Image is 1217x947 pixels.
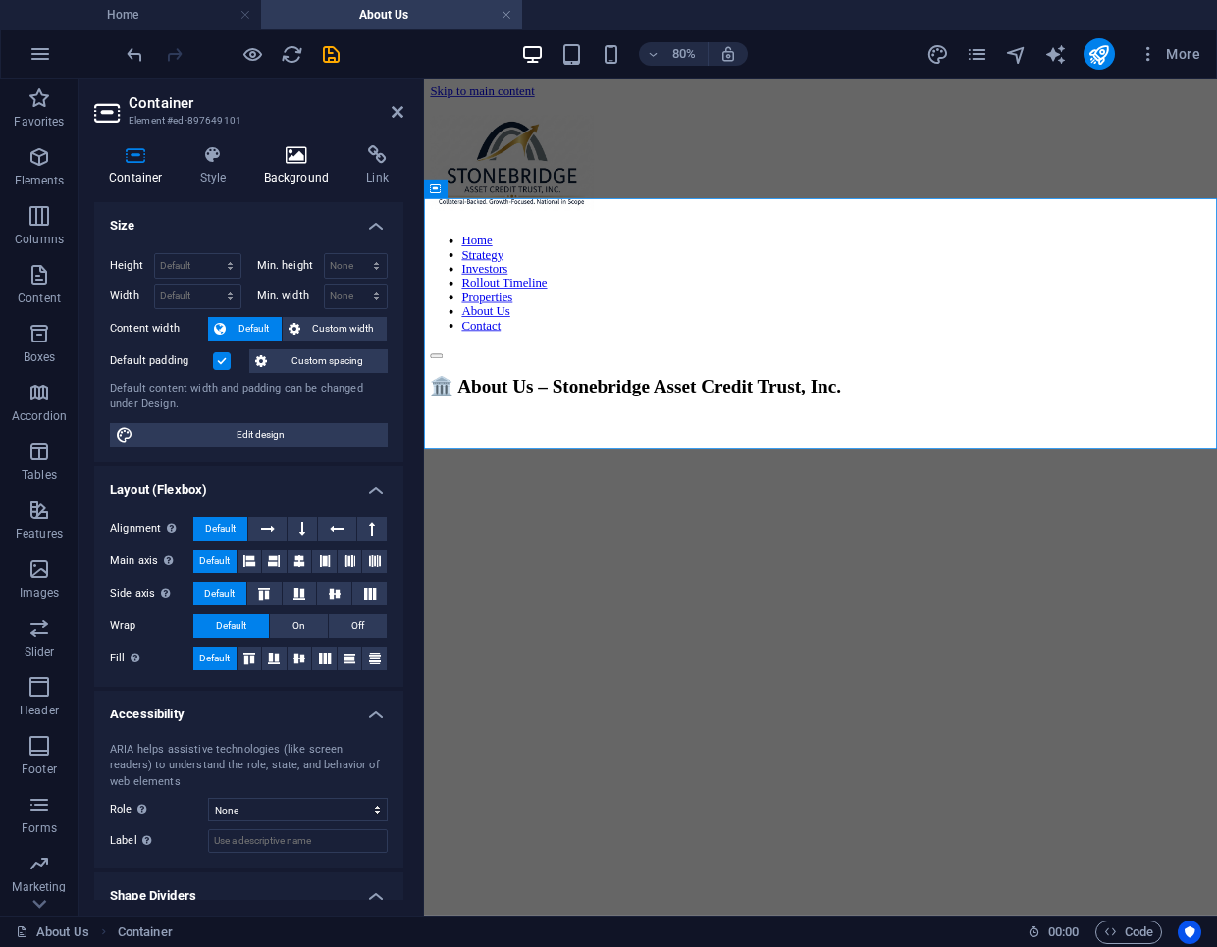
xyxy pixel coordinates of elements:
[351,145,403,186] h4: Link
[1048,921,1079,944] span: 00 00
[193,550,237,573] button: Default
[110,798,152,821] span: Role
[185,145,249,186] h4: Style
[261,4,522,26] h4: About Us
[94,691,403,726] h4: Accessibility
[193,647,237,670] button: Default
[1005,43,1028,66] i: Navigator
[1084,38,1115,70] button: publish
[118,921,173,944] span: Click to select. Double-click to edit
[1005,42,1029,66] button: navigator
[1138,44,1200,64] span: More
[15,232,64,247] p: Columns
[1104,921,1153,944] span: Code
[216,614,246,638] span: Default
[110,742,388,791] div: ARIA helps assistive technologies (like screen readers) to understand the role, state, and behavi...
[22,467,57,483] p: Tables
[205,517,236,541] span: Default
[94,466,403,501] h4: Layout (Flexbox)
[292,614,305,638] span: On
[270,614,328,638] button: On
[118,921,173,944] nav: breadcrumb
[15,173,65,188] p: Elements
[12,408,67,424] p: Accordion
[129,112,364,130] h3: Element #ed-897649101
[249,145,352,186] h4: Background
[329,614,387,638] button: Off
[1062,924,1065,939] span: :
[199,647,230,670] span: Default
[110,550,193,573] label: Main axis
[110,614,193,638] label: Wrap
[240,42,264,66] button: Click here to leave preview mode and continue editing
[16,526,63,542] p: Features
[281,43,303,66] i: Reload page
[204,582,235,605] span: Default
[232,317,276,341] span: Default
[110,290,154,301] label: Width
[1028,921,1080,944] h6: Session time
[110,381,388,413] div: Default content width and padding can be changed under Design.
[319,42,343,66] button: save
[208,317,282,341] button: Default
[1178,921,1201,944] button: Usercentrics
[110,829,208,853] label: Label
[193,582,246,605] button: Default
[273,349,382,373] span: Custom spacing
[16,921,89,944] a: Click to cancel selection. Double-click to open Pages
[966,42,989,66] button: pages
[668,42,700,66] h6: 80%
[129,94,403,112] h2: Container
[306,317,382,341] span: Custom width
[208,829,388,853] input: Use a descriptive name
[1044,42,1068,66] button: text_generator
[1044,43,1067,66] i: AI Writer
[20,585,60,601] p: Images
[320,43,343,66] i: Save (Ctrl+S)
[639,42,709,66] button: 80%
[20,703,59,718] p: Header
[966,43,988,66] i: Pages (Ctrl+Alt+S)
[22,820,57,836] p: Forms
[123,42,146,66] button: undo
[139,423,382,447] span: Edit design
[110,647,193,670] label: Fill
[94,145,185,186] h4: Container
[1095,921,1162,944] button: Code
[193,517,247,541] button: Default
[280,42,303,66] button: reload
[110,317,208,341] label: Content width
[110,517,193,541] label: Alignment
[94,872,403,908] h4: Shape Dividers
[926,42,950,66] button: design
[22,762,57,777] p: Footer
[94,202,403,237] h4: Size
[249,349,388,373] button: Custom spacing
[1087,43,1110,66] i: Publish
[1131,38,1208,70] button: More
[193,614,269,638] button: Default
[18,290,61,306] p: Content
[257,260,324,271] label: Min. height
[283,317,388,341] button: Custom width
[257,290,324,301] label: Min. width
[110,582,193,605] label: Side axis
[926,43,949,66] i: Design (Ctrl+Alt+Y)
[199,550,230,573] span: Default
[351,614,364,638] span: Off
[12,879,66,895] p: Marketing
[110,349,213,373] label: Default padding
[124,43,146,66] i: Undo: Edit headline (Ctrl+Z)
[8,8,138,25] a: Skip to main content
[14,114,64,130] p: Favorites
[719,45,737,63] i: On resize automatically adjust zoom level to fit chosen device.
[24,349,56,365] p: Boxes
[110,423,388,447] button: Edit design
[25,644,55,659] p: Slider
[110,260,154,271] label: Height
